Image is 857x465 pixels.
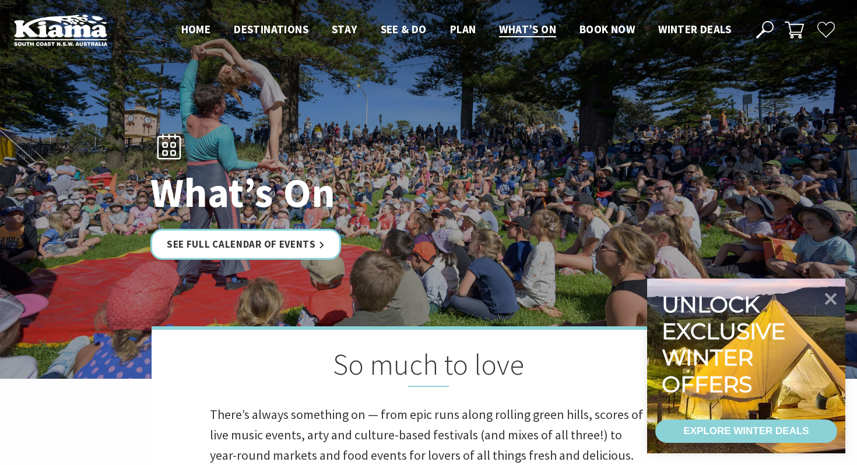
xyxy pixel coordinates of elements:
span: Stay [332,22,357,36]
span: What’s On [499,22,556,36]
img: Kiama Logo [14,14,107,46]
a: See Full Calendar of Events [150,229,341,260]
span: See & Do [381,22,427,36]
h2: So much to love [210,347,647,387]
nav: Main Menu [170,20,743,40]
span: Winter Deals [658,22,731,36]
span: Plan [450,22,476,36]
span: Home [181,22,211,36]
a: EXPLORE WINTER DEALS [655,420,837,443]
div: EXPLORE WINTER DEALS [683,420,809,443]
span: Destinations [234,22,308,36]
div: Unlock exclusive winter offers [662,291,791,397]
span: Book now [579,22,635,36]
h1: What’s On [150,170,480,215]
